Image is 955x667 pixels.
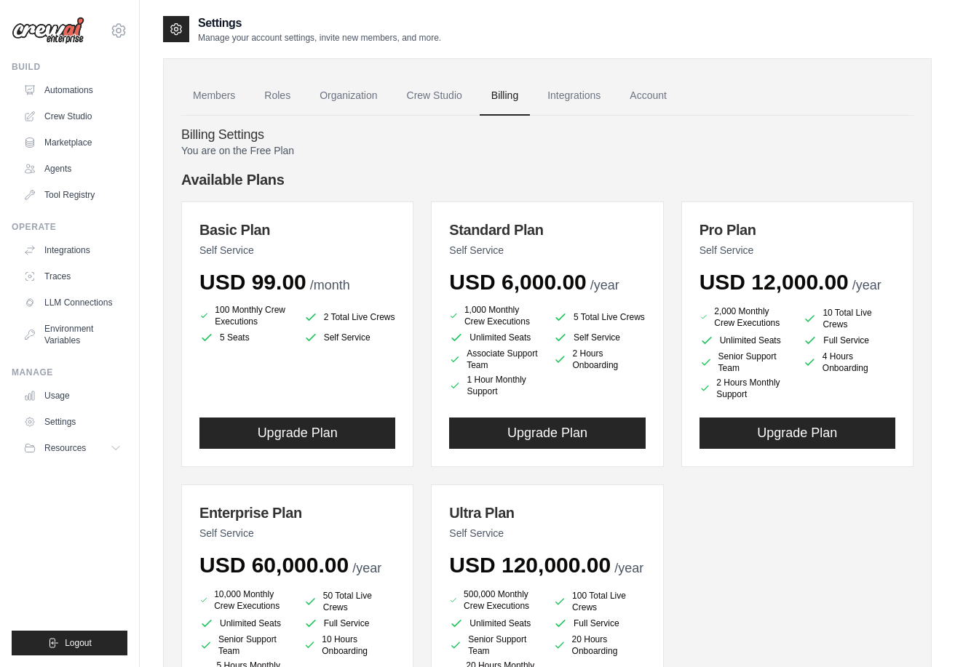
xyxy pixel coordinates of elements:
li: Senior Support Team [449,634,542,657]
div: Manage [12,367,127,378]
li: Self Service [304,330,396,345]
h3: Ultra Plan [449,503,645,523]
a: Traces [17,265,127,288]
li: 2 Total Live Crews [304,307,396,327]
h4: Available Plans [181,169,914,190]
span: Logout [65,637,92,649]
span: Resources [44,442,86,454]
li: Unlimited Seats [199,616,292,631]
h3: Basic Plan [199,220,395,240]
a: Members [181,76,247,116]
li: 10,000 Monthly Crew Executions [199,587,292,613]
li: Associate Support Team [449,348,542,371]
a: Crew Studio [395,76,474,116]
li: 100 Monthly Crew Executions [199,304,292,327]
a: Integrations [536,76,612,116]
li: Full Service [803,333,895,348]
div: Build [12,61,127,73]
span: /year [590,278,619,292]
a: Crew Studio [17,105,127,128]
a: Agents [17,157,127,180]
li: Self Service [553,330,646,345]
a: Usage [17,384,127,407]
h3: Pro Plan [700,220,895,240]
h3: Standard Plan [449,220,645,240]
p: Manage your account settings, invite new members, and more. [198,32,441,44]
span: /year [614,561,643,575]
li: 5 Seats [199,330,292,345]
p: Self Service [449,526,645,540]
li: 20 Hours Onboarding [553,634,646,657]
span: USD 6,000.00 [449,270,586,294]
span: /year [852,278,881,292]
li: 2,000 Monthly Crew Executions [700,304,792,330]
li: 2 Hours Onboarding [553,348,646,371]
li: 1,000 Monthly Crew Executions [449,304,542,327]
span: /month [310,278,350,292]
a: Environment Variables [17,317,127,352]
h4: Billing Settings [181,127,914,143]
li: Full Service [553,616,646,631]
li: Full Service [304,616,396,631]
a: Tool Registry [17,183,127,207]
a: Billing [480,76,530,116]
button: Upgrade Plan [700,418,895,449]
button: Resources [17,436,127,460]
span: /year [352,561,381,575]
li: Unlimited Seats [700,333,792,348]
li: 10 Hours Onboarding [304,634,396,657]
p: Self Service [199,526,395,540]
li: 1 Hour Monthly Support [449,374,542,397]
li: Unlimited Seats [449,330,542,345]
a: Marketplace [17,131,127,154]
a: Integrations [17,239,127,262]
li: Unlimited Seats [449,616,542,631]
a: LLM Connections [17,291,127,314]
span: USD 120,000.00 [449,553,611,577]
div: Operate [12,221,127,233]
p: Self Service [700,243,895,257]
span: USD 99.00 [199,270,306,294]
button: Upgrade Plan [199,418,395,449]
a: Roles [253,76,302,116]
a: Settings [17,410,127,434]
li: 4 Hours Onboarding [803,351,895,374]
h2: Settings [198,15,441,32]
li: Senior Support Team [700,351,792,374]
span: USD 12,000.00 [700,270,849,294]
h3: Enterprise Plan [199,503,395,523]
li: 50 Total Live Crews [304,590,396,613]
img: Logo [12,17,84,44]
button: Logout [12,631,127,655]
button: Upgrade Plan [449,418,645,449]
p: Self Service [199,243,395,257]
span: USD 60,000.00 [199,553,349,577]
li: 5 Total Live Crews [553,307,646,327]
a: Organization [308,76,389,116]
li: 500,000 Monthly Crew Executions [449,587,542,613]
p: You are on the Free Plan [181,143,914,158]
li: 100 Total Live Crews [553,590,646,613]
p: Self Service [449,243,645,257]
li: 2 Hours Monthly Support [700,377,792,400]
li: 10 Total Live Crews [803,307,895,330]
li: Senior Support Team [199,634,292,657]
a: Account [618,76,678,116]
a: Automations [17,79,127,102]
